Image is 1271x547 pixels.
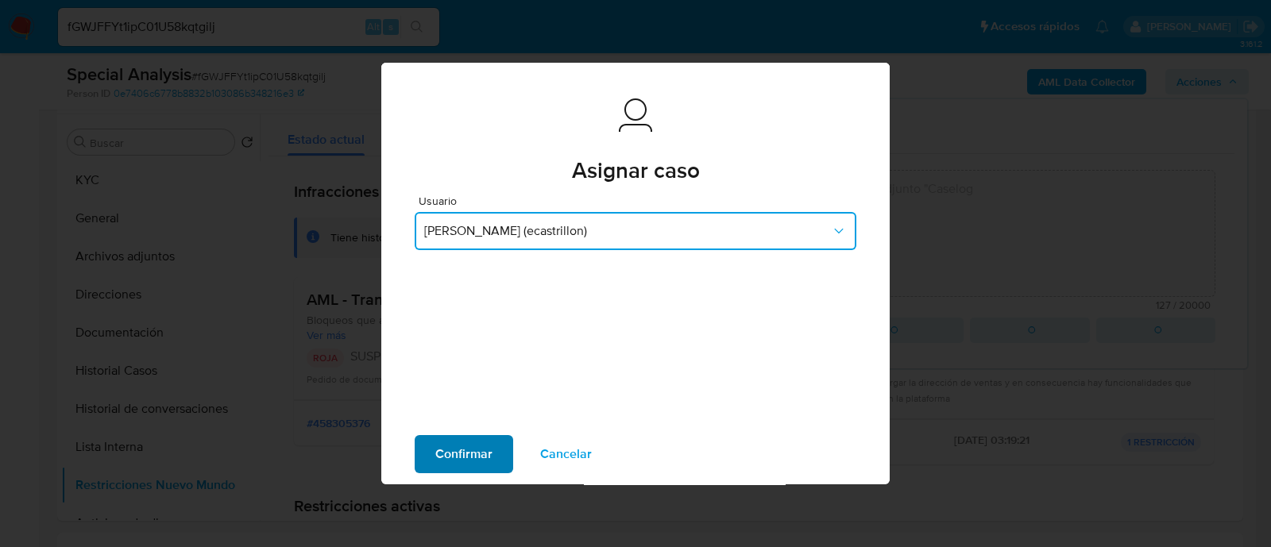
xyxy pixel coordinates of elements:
[572,160,700,182] span: Asignar caso
[415,212,856,250] button: [PERSON_NAME] (ecastrillon)
[435,437,493,472] span: Confirmar
[520,435,612,473] button: Cancelar
[540,437,592,472] span: Cancelar
[415,435,513,473] button: Confirmar
[419,195,860,206] span: Usuario
[424,223,831,239] span: [PERSON_NAME] (ecastrillon)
